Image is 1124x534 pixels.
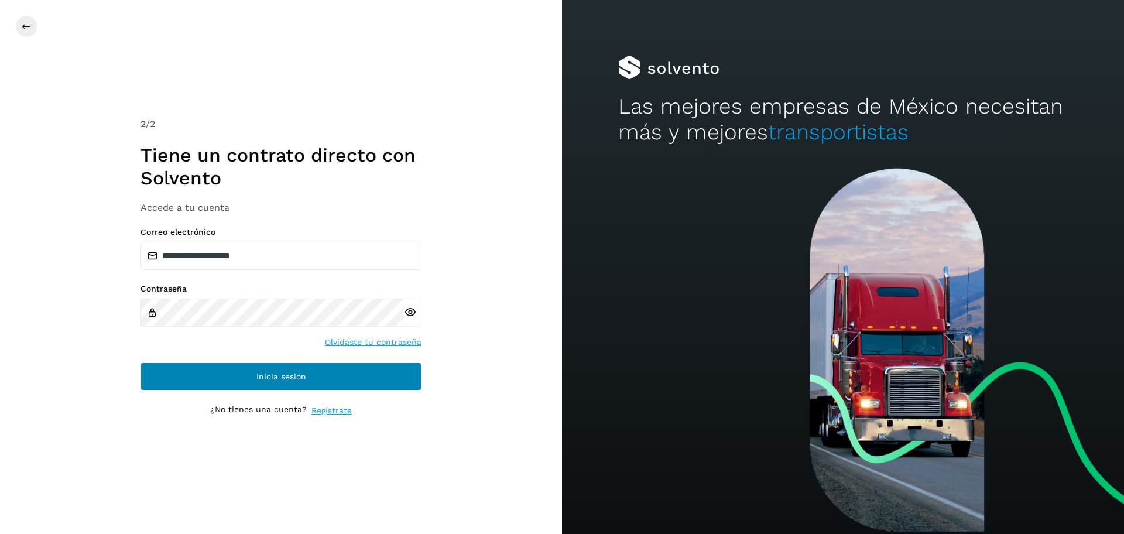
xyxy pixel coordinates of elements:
[140,362,421,391] button: Inicia sesión
[140,284,421,294] label: Contraseña
[768,119,909,145] span: transportistas
[140,202,421,213] h3: Accede a tu cuenta
[311,405,352,417] a: Regístrate
[325,336,421,348] a: Olvidaste tu contraseña
[140,227,421,237] label: Correo electrónico
[140,118,146,129] span: 2
[210,405,307,417] p: ¿No tienes una cuenta?
[140,144,421,189] h1: Tiene un contrato directo con Solvento
[140,117,421,131] div: /2
[256,372,306,381] span: Inicia sesión
[618,94,1068,146] h2: Las mejores empresas de México necesitan más y mejores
